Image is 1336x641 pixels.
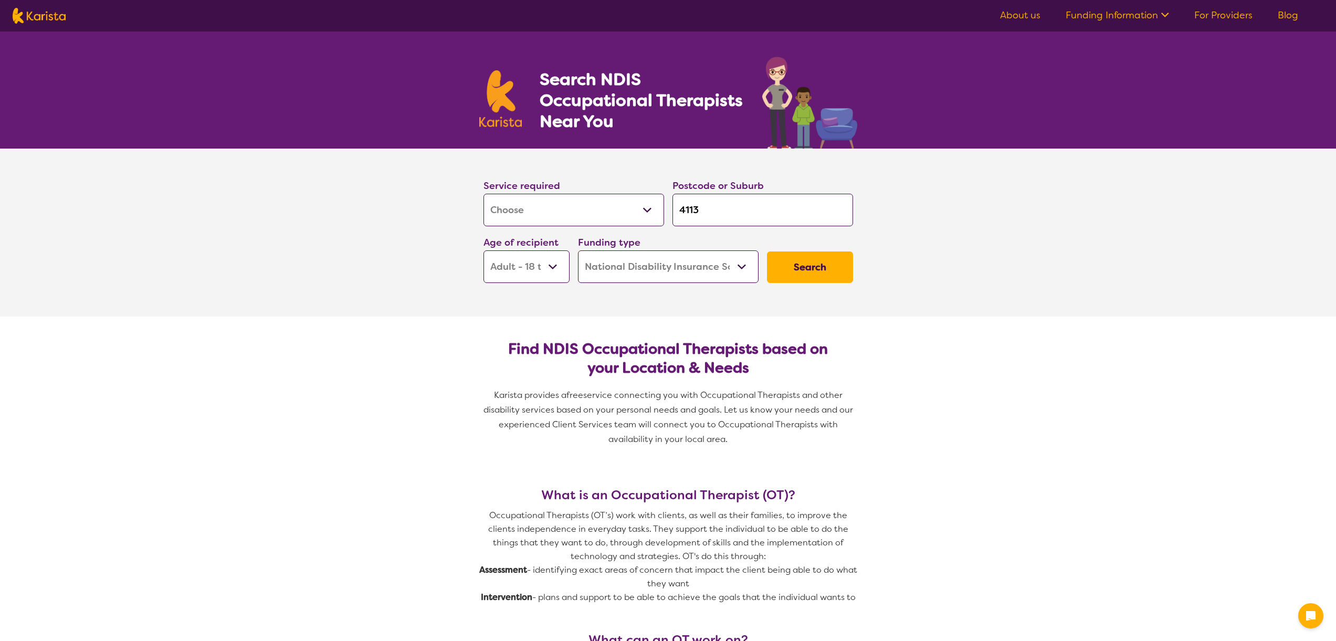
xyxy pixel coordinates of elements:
[479,70,522,127] img: Karista logo
[1278,9,1298,22] a: Blog
[566,390,583,401] span: free
[1066,9,1169,22] a: Funding Information
[481,592,532,603] strong: Intervention
[483,390,855,445] span: service connecting you with Occupational Therapists and other disability services based on your p...
[1000,9,1040,22] a: About us
[479,509,857,563] p: Occupational Therapists (OT’s) work with clients, as well as their families, to improve the clien...
[540,69,744,132] h1: Search NDIS Occupational Therapists Near You
[483,180,560,192] label: Service required
[672,194,853,226] input: Type
[578,236,640,249] label: Funding type
[767,251,853,283] button: Search
[479,564,527,575] strong: Assessment
[672,180,764,192] label: Postcode or Suburb
[479,488,857,502] h3: What is an Occupational Therapist (OT)?
[483,236,559,249] label: Age of recipient
[492,340,845,377] h2: Find NDIS Occupational Therapists based on your Location & Needs
[479,563,857,591] p: - identifying exact areas of concern that impact the client being able to do what they want
[762,57,857,149] img: occupational-therapy
[1194,9,1253,22] a: For Providers
[494,390,566,401] span: Karista provides a
[479,591,857,604] p: - plans and support to be able to achieve the goals that the individual wants to
[13,8,66,24] img: Karista logo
